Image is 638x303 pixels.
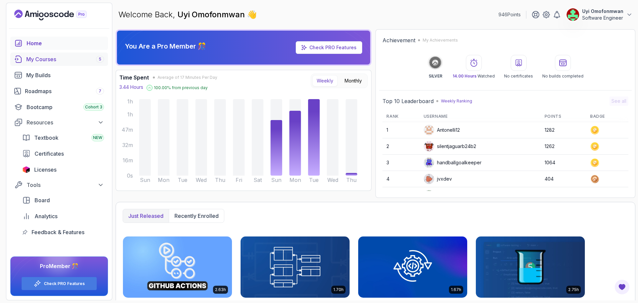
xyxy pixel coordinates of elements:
[241,236,350,298] img: Database Design & Implementation card
[196,177,207,183] tspan: Wed
[420,111,541,122] th: Username
[99,57,101,62] span: 5
[382,138,419,155] td: 2
[10,69,108,82] a: builds
[158,177,169,183] tspan: Mon
[541,122,586,138] td: 1282
[178,177,187,183] tspan: Tue
[44,281,85,286] a: Check PRO Features
[10,84,108,98] a: roadmaps
[27,118,104,126] div: Resources
[85,104,102,110] span: Cohort 3
[541,187,586,204] td: 371
[271,177,281,183] tspan: Sun
[254,177,262,183] tspan: Sat
[25,87,104,95] div: Roadmaps
[614,279,630,295] button: Open Feedback Button
[327,177,338,183] tspan: Wed
[123,209,169,223] button: Just released
[423,38,458,43] p: My Achievements
[586,111,628,122] th: Badge
[27,181,104,189] div: Tools
[34,166,56,174] span: Licenses
[382,36,415,44] h2: Achievement
[346,177,357,183] tspan: Thu
[424,174,434,184] img: default monster avatar
[18,210,108,223] a: analytics
[169,209,224,223] button: Recently enrolled
[504,74,533,79] p: No certificates
[453,74,477,78] span: 14.00 Hours
[93,135,102,140] span: NEW
[22,166,30,173] img: jetbrains icon
[21,277,97,290] button: Check PRO Features
[296,41,362,54] a: Check PRO Features
[424,190,461,201] div: kzanxavier
[453,74,495,79] p: Watched
[140,177,150,183] tspan: Sun
[289,177,301,183] tspan: Mon
[10,179,108,191] button: Tools
[122,126,133,133] tspan: 47m
[568,287,579,292] p: 2.75h
[424,174,452,184] div: jvxdev
[582,15,623,21] p: Software Engineer
[177,10,247,19] span: Uyi Omofonmwan
[309,177,319,183] tspan: Tue
[451,287,461,292] p: 1.67h
[14,10,102,20] a: Landing page
[154,85,208,90] p: 100.00 % from previous day
[424,158,434,168] img: default monster avatar
[566,8,633,21] button: user profile imageUyi OmofonmwanSoftware Engineer
[123,236,232,298] img: CI/CD with GitHub Actions card
[382,111,419,122] th: Rank
[429,74,442,79] p: SILVER
[424,125,460,135] div: Antonelli12
[358,236,467,298] img: Java Integration Testing card
[609,96,628,106] button: See all
[333,287,344,292] p: 1.70h
[99,88,101,94] span: 7
[35,150,64,158] span: Certificates
[18,131,108,144] a: textbook
[127,111,133,118] tspan: 1h
[125,42,206,51] p: You Are a Pro Member 🎊
[127,98,133,105] tspan: 1h
[476,236,585,298] img: Java Unit Testing and TDD card
[10,116,108,128] button: Resources
[424,141,434,151] img: default monster avatar
[10,53,108,66] a: courses
[541,155,586,171] td: 1064
[340,75,366,86] button: Monthly
[27,103,104,111] div: Bootcamp
[26,55,104,63] div: My Courses
[18,226,108,239] a: feedback
[236,177,242,183] tspan: Fri
[541,111,586,122] th: Points
[18,194,108,207] a: board
[582,8,623,15] p: Uyi Omofonmwan
[119,84,143,90] p: 3.44 Hours
[424,157,481,168] div: handballgoalkeeper
[119,74,149,81] h3: Time Spent
[541,171,586,187] td: 404
[541,138,586,155] td: 1262
[309,45,357,50] a: Check PRO Features
[312,75,338,86] button: Weekly
[18,147,108,160] a: certificates
[542,74,584,79] p: No builds completed
[382,122,419,138] td: 1
[158,75,217,80] span: Average of 17 Minutes Per Day
[174,212,219,220] p: Recently enrolled
[123,157,133,164] tspan: 16m
[35,196,50,204] span: Board
[27,39,104,47] div: Home
[498,11,521,18] p: 946 Points
[215,287,226,292] p: 2.63h
[382,97,434,105] h2: Top 10 Leaderboard
[128,212,163,220] p: Just released
[35,212,57,220] span: Analytics
[567,8,579,21] img: user profile image
[18,163,108,176] a: licenses
[215,177,225,183] tspan: Thu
